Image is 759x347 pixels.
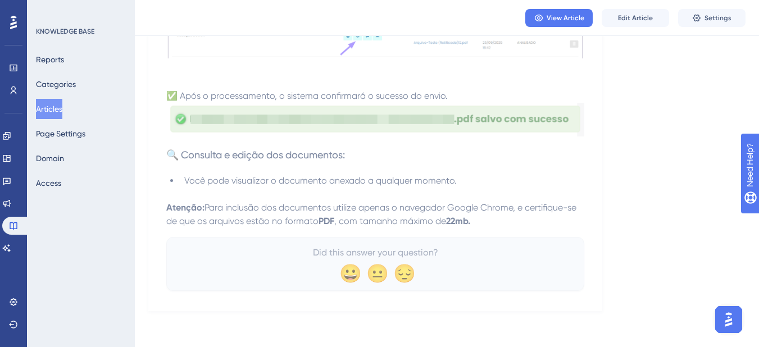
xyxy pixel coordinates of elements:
strong: Atenção: [166,202,204,213]
button: Access [36,173,61,193]
span: , com tamanho máximo de [334,216,446,226]
span: Need Help? [26,3,70,16]
button: Domain [36,148,64,168]
button: Edit Article [602,9,669,27]
span: Did this answer your question? [313,246,438,259]
iframe: UserGuiding AI Assistant Launcher [712,303,746,336]
strong: PDF [319,216,334,226]
span: Settings [705,13,731,22]
span: Você pode visualizar o documento anexado a qualquer momento. [184,175,457,186]
button: Reports [36,49,64,70]
span: Edit Article [618,13,653,22]
button: Settings [678,9,746,27]
button: View Article [525,9,593,27]
span: View Article [547,13,584,22]
button: Page Settings [36,124,85,144]
button: Articles [36,99,62,119]
span: 🔍 Consulta e edição dos documentos: [166,149,345,161]
span: ✅ Após o processamento, o sistema confirmará o sucesso do envio. [166,90,448,101]
button: Categories [36,74,76,94]
span: Para inclusão dos documentos utilize apenas o navegador Google Chrome, e certifique-se de que os ... [166,202,579,226]
div: KNOWLEDGE BASE [36,27,94,36]
strong: 22mb. [446,216,470,226]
